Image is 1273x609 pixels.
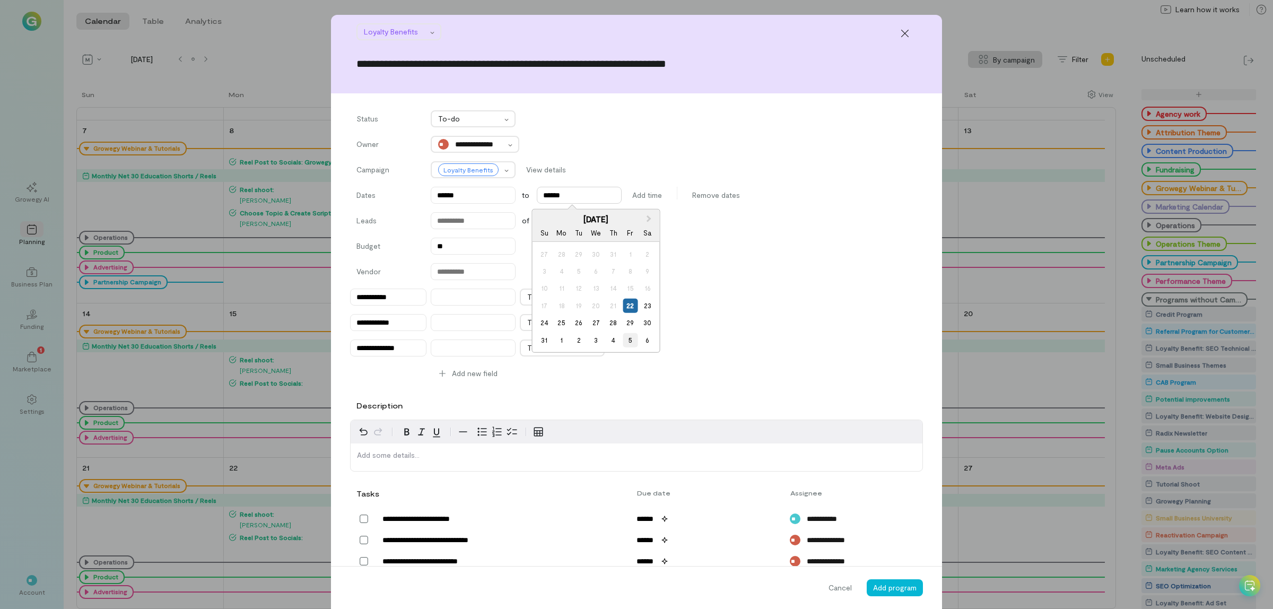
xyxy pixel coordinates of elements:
[537,281,552,295] div: Not available Sunday, August 10th, 2025
[589,247,603,261] div: Not available Wednesday, July 30th, 2025
[429,424,444,439] button: Underline
[490,424,504,439] button: Numbered list
[522,190,529,201] span: to
[606,316,620,330] div: Choose Thursday, August 28th, 2025
[606,299,620,313] div: Not available Thursday, August 21st, 2025
[571,299,586,313] div: Not available Tuesday, August 19th, 2025
[589,333,603,347] div: Choose Wednesday, September 3rd, 2025
[784,489,885,497] div: Assignee
[356,266,420,280] label: Vendor
[399,424,414,439] button: Bold
[640,281,655,295] div: Not available Saturday, August 16th, 2025
[554,299,569,313] div: Not available Monday, August 18th, 2025
[537,333,552,347] div: Choose Sunday, August 31st, 2025
[356,424,371,439] button: Undo Ctrl+Z
[631,489,783,497] div: Due date
[537,299,552,313] div: Not available Sunday, August 17th, 2025
[571,247,586,261] div: Not available Tuesday, July 29th, 2025
[554,281,569,295] div: Not available Monday, August 11th, 2025
[606,333,620,347] div: Choose Thursday, September 4th, 2025
[606,225,620,240] div: Th
[356,215,420,229] label: Leads
[867,579,923,596] button: Add program
[589,264,603,279] div: Not available Wednesday, August 6th, 2025
[537,316,552,330] div: Choose Sunday, August 24th, 2025
[537,264,552,279] div: Not available Sunday, August 3rd, 2025
[692,190,740,201] span: Remove dates
[640,299,655,313] div: Choose Saturday, August 23rd, 2025
[571,264,586,279] div: Not available Tuesday, August 5th, 2025
[623,299,638,313] div: Choose Friday, August 22nd, 2025
[632,190,662,201] span: Add time
[533,214,660,224] div: [DATE]
[554,225,569,240] div: Mo
[504,424,519,439] button: Check list
[536,246,656,349] div: month 2025-08
[554,316,569,330] div: Choose Monday, August 25th, 2025
[606,264,620,279] div: Not available Thursday, August 7th, 2025
[356,164,420,178] label: Campaign
[640,264,655,279] div: Not available Saturday, August 9th, 2025
[522,215,529,226] span: of
[589,299,603,313] div: Not available Wednesday, August 20th, 2025
[356,139,420,153] label: Owner
[623,247,638,261] div: Not available Friday, August 1st, 2025
[571,316,586,330] div: Choose Tuesday, August 26th, 2025
[640,225,655,240] div: Sa
[571,225,586,240] div: Tu
[537,247,552,261] div: Not available Sunday, July 27th, 2025
[589,316,603,330] div: Choose Wednesday, August 27th, 2025
[606,247,620,261] div: Not available Thursday, July 31st, 2025
[475,424,490,439] button: Bulleted list
[475,424,519,439] div: toggle group
[554,333,569,347] div: Choose Monday, September 1st, 2025
[623,225,638,240] div: Fr
[640,333,655,347] div: Choose Saturday, September 6th, 2025
[356,489,377,499] div: Tasks
[589,281,603,295] div: Not available Wednesday, August 13th, 2025
[356,401,403,411] label: Description
[589,225,603,240] div: We
[623,333,638,347] div: Choose Friday, September 5th, 2025
[351,443,922,471] div: editable markdown
[537,225,552,240] div: Su
[623,281,638,295] div: Not available Friday, August 15th, 2025
[356,190,420,201] label: Dates
[554,247,569,261] div: Not available Monday, July 28th, 2025
[829,582,852,593] span: Cancel
[571,333,586,347] div: Choose Tuesday, September 2nd, 2025
[623,316,638,330] div: Choose Friday, August 29th, 2025
[873,583,917,592] span: Add program
[571,281,586,295] div: Not available Tuesday, August 12th, 2025
[606,281,620,295] div: Not available Thursday, August 14th, 2025
[526,164,566,175] span: View details
[640,316,655,330] div: Choose Saturday, August 30th, 2025
[642,211,659,228] button: Next Month
[640,247,655,261] div: Not available Saturday, August 2nd, 2025
[414,424,429,439] button: Italic
[554,264,569,279] div: Not available Monday, August 4th, 2025
[356,114,420,127] label: Status
[452,368,498,379] span: Add new field
[623,264,638,279] div: Not available Friday, August 8th, 2025
[356,241,420,255] label: Budget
